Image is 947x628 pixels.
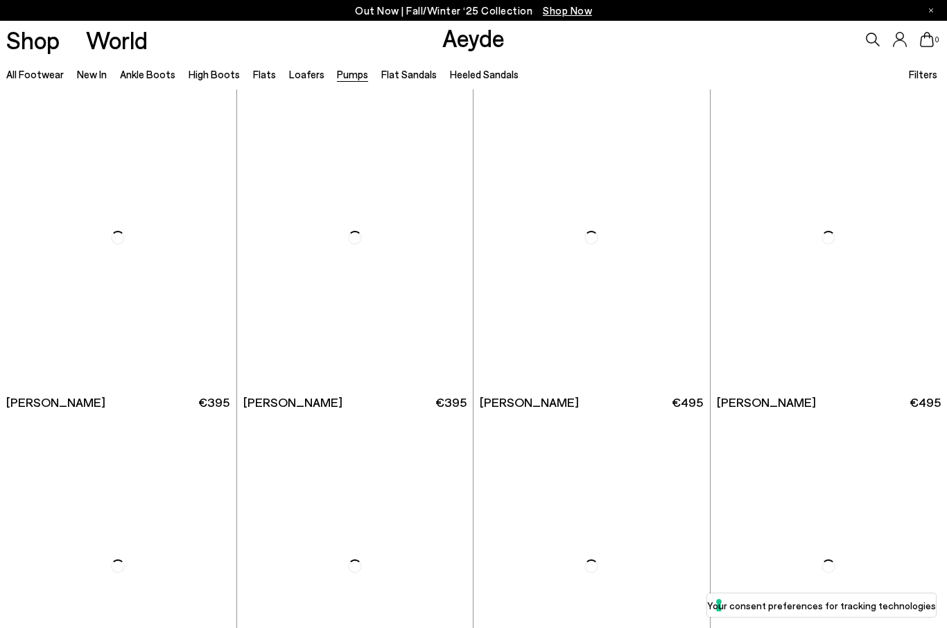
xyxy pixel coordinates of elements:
img: Tillie Ponyhair Pumps [473,89,710,386]
a: All Footwear [6,68,64,80]
span: [PERSON_NAME] [6,394,105,411]
a: Aeyde [442,23,505,52]
a: Heeled Sandals [450,68,519,80]
a: Pumps [337,68,368,80]
img: Francine Ankle Strap Pumps [237,89,473,386]
a: [PERSON_NAME] €395 [237,387,473,418]
span: [PERSON_NAME] [243,394,342,411]
a: World [86,28,148,52]
a: Flat Sandals [381,68,437,80]
a: Loafers [289,68,324,80]
p: Out Now | Fall/Winter ‘25 Collection [355,2,592,19]
span: [PERSON_NAME] [717,394,816,411]
a: [PERSON_NAME] €495 [473,387,710,418]
a: Flats [253,68,276,80]
button: Your consent preferences for tracking technologies [707,593,936,617]
span: [PERSON_NAME] [480,394,579,411]
label: Your consent preferences for tracking technologies [707,598,936,613]
span: €395 [435,394,467,411]
a: Ankle Boots [120,68,175,80]
span: 0 [934,36,941,44]
span: €495 [910,394,941,411]
a: 0 [920,32,934,47]
span: Filters [909,68,937,80]
a: Shop [6,28,60,52]
span: Navigate to /collections/new-in [543,4,592,17]
a: High Boots [189,68,240,80]
a: New In [77,68,107,80]
span: €495 [672,394,703,411]
span: €395 [198,394,229,411]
